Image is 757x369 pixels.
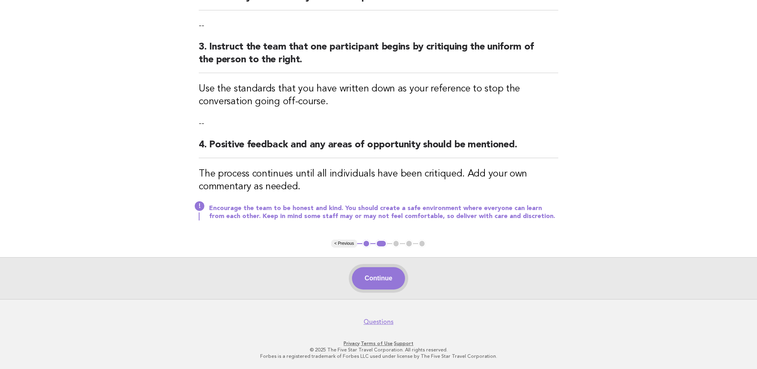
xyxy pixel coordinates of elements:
h2: 4. Positive feedback and any areas of opportunity should be mentioned. [199,139,558,158]
h2: 3. Instruct the team that one participant begins by critiquing the uniform of the person to the r... [199,41,558,73]
p: -- [199,118,558,129]
h3: The process continues until all individuals have been critiqued. Add your own commentary as needed. [199,168,558,193]
p: -- [199,20,558,31]
button: Continue [352,267,405,290]
a: Terms of Use [361,341,393,346]
a: Questions [364,318,393,326]
p: © 2025 The Five Star Travel Corporation. All rights reserved. [134,347,623,353]
p: Forbes is a registered trademark of Forbes LLC used under license by The Five Star Travel Corpora... [134,353,623,359]
a: Support [394,341,413,346]
a: Privacy [344,341,360,346]
button: 2 [376,240,387,248]
p: · · [134,340,623,347]
p: Encourage the team to be honest and kind. You should create a safe environment where everyone can... [209,204,558,220]
button: 1 [362,240,370,248]
button: < Previous [331,240,357,248]
h3: Use the standards that you have written down as your reference to stop the conversation going off... [199,83,558,108]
